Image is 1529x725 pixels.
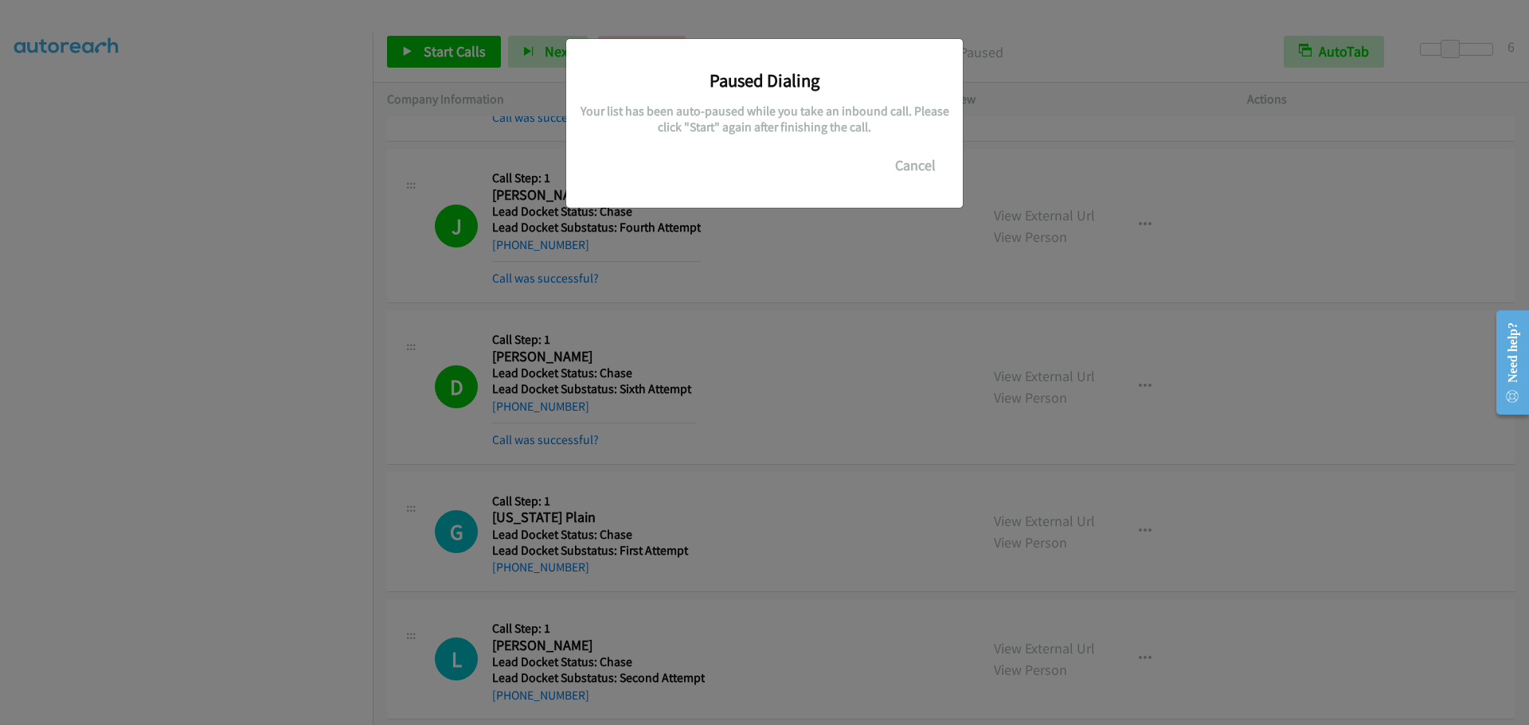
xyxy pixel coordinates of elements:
h3: Paused Dialing [578,69,951,92]
button: Cancel [880,150,951,181]
h5: Your list has been auto-paused while you take an inbound call. Please click "Start" again after f... [578,103,951,134]
iframe: Resource Center [1483,299,1529,426]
